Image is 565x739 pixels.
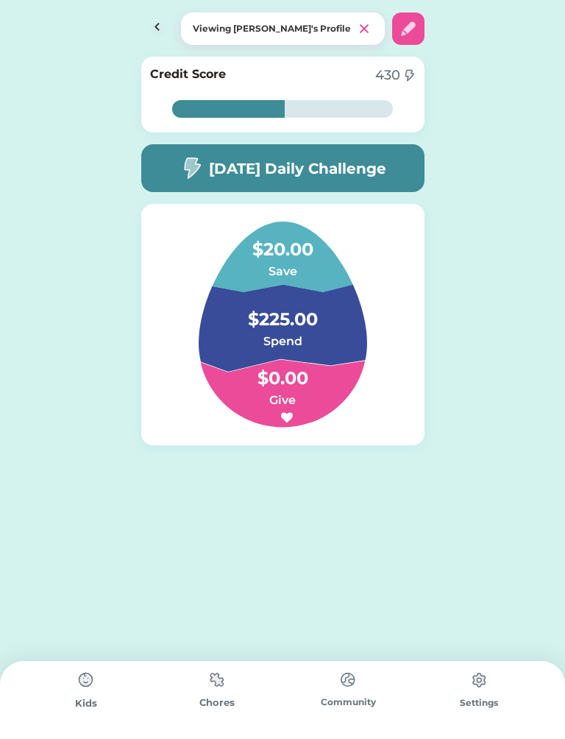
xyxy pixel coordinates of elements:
[282,696,413,709] div: Community
[403,69,415,82] img: image-flash-1--flash-power-connect-charge-electricity-lightning.svg
[71,665,101,695] img: type%3Dchores%2C%20state%3Ddefault.svg
[152,696,282,710] div: Chores
[464,665,494,695] img: type%3Dchores%2C%20state%3Ddefault.svg
[175,100,390,118] div: 51%
[399,20,417,38] img: interface-edit-pencil--change-edit-modify-pencil-write-writing.svg
[209,333,356,350] h6: Spend
[150,66,226,83] h6: Credit Score
[209,350,356,392] h4: $0.00
[21,696,152,711] div: Kids
[209,158,386,180] h5: [DATE] Daily Challenge
[180,157,203,180] img: image-flash-1--flash-power-connect-charge-electricity-lightning.svg
[141,13,174,45] img: Icon%20Button.svg
[209,392,356,409] h6: Give
[333,665,363,694] img: type%3Dchores%2C%20state%3Ddefault.svg
[202,665,232,694] img: type%3Dchores%2C%20state%3Ddefault.svg
[209,222,356,263] h4: $20.00
[163,222,402,428] img: Group%201.svg
[355,20,373,38] img: clear%201.svg
[375,66,400,85] div: 430
[193,22,355,35] div: Viewing [PERSON_NAME]'s Profile
[209,291,356,333] h4: $225.00
[413,696,544,710] div: Settings
[209,263,356,280] h6: Save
